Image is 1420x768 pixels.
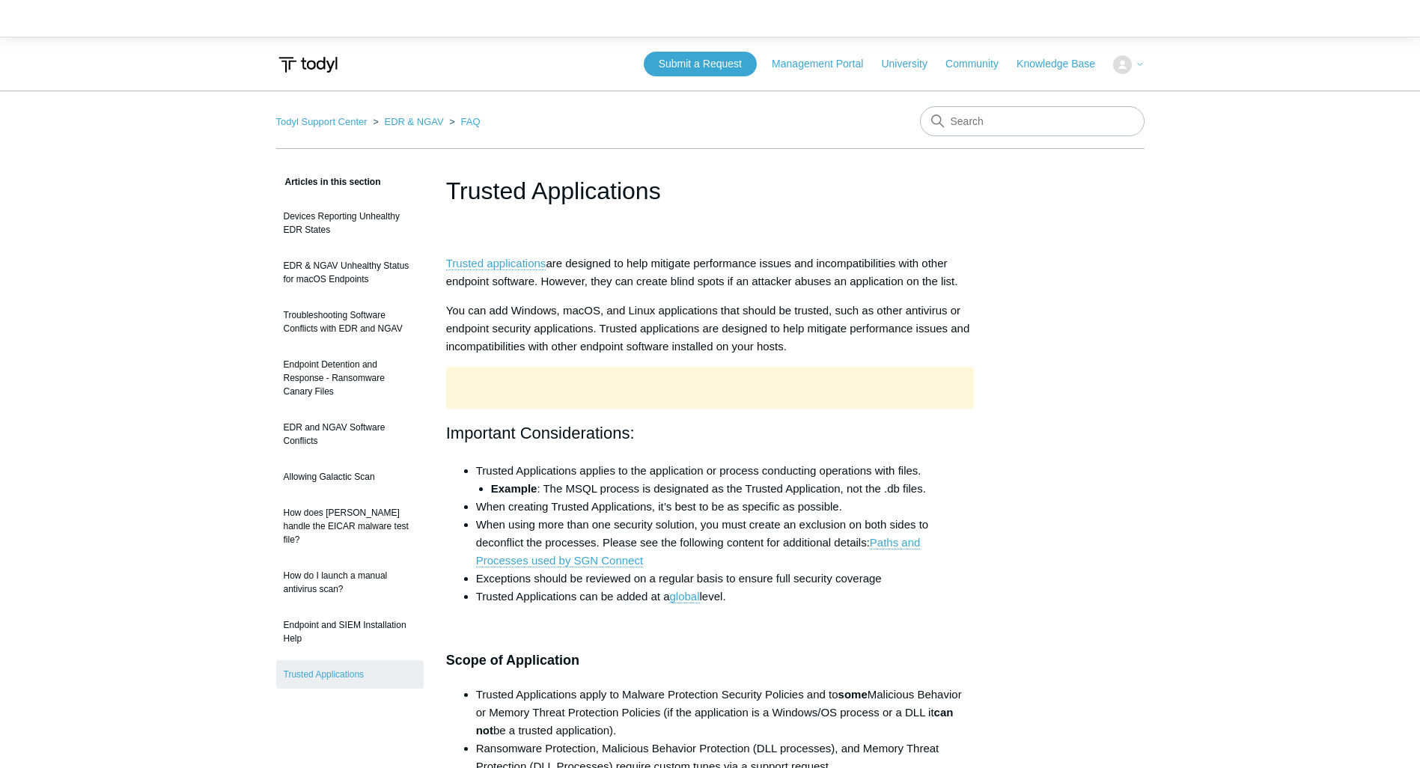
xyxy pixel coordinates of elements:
h2: Important Considerations: [446,420,975,446]
img: Todyl Support Center Help Center home page [276,51,340,79]
li: FAQ [446,116,480,127]
li: EDR & NGAV [370,116,446,127]
li: Trusted Applications can be added at a level. [476,588,975,606]
a: Todyl Support Center [276,116,368,127]
h1: Trusted Applications [446,173,975,209]
li: When creating Trusted Applications, it’s best to be as specific as possible. [476,498,975,516]
a: Endpoint Detention and Response - Ransomware Canary Files [276,350,424,406]
li: Todyl Support Center [276,116,371,127]
a: Management Portal [772,56,878,72]
a: Allowing Galactic Scan [276,463,424,491]
strong: Example [491,482,537,495]
a: Troubleshooting Software Conflicts with EDR and NGAV [276,301,424,343]
a: How does [PERSON_NAME] handle the EICAR malware test file? [276,499,424,554]
a: EDR and NGAV Software Conflicts [276,413,424,455]
span: Articles in this section [276,177,381,187]
h3: Scope of Application [446,650,975,671]
a: EDR & NGAV Unhealthy Status for macOS Endpoints [276,252,424,293]
p: are designed to help mitigate performance issues and incompatibilities with other endpoint softwa... [446,255,975,290]
li: Trusted Applications apply to Malware Protection Security Policies and to Malicious Behavior or M... [476,686,975,740]
a: Knowledge Base [1017,56,1110,72]
a: FAQ [461,116,481,127]
li: Exceptions should be reviewed on a regular basis to ensure full security coverage [476,570,975,588]
li: Trusted Applications applies to the application or process conducting operations with files. [476,462,975,498]
a: EDR & NGAV [384,116,443,127]
a: Trusted applications [446,257,546,270]
strong: some [838,688,868,701]
a: Endpoint and SIEM Installation Help [276,611,424,653]
a: University [881,56,942,72]
a: Community [945,56,1014,72]
p: You can add Windows, macOS, and Linux applications that should be trusted, such as other antiviru... [446,302,975,356]
a: Trusted Applications [276,660,424,689]
a: How do I launch a manual antivirus scan? [276,561,424,603]
li: : The MSQL process is designated as the Trusted Application, not the .db files. [491,480,975,498]
a: Devices Reporting Unhealthy EDR States [276,202,424,244]
a: Paths and Processes used by SGN Connect [476,536,921,567]
a: Submit a Request [644,52,757,76]
li: When using more than one security solution, you must create an exclusion on both sides to deconfl... [476,516,975,570]
a: global [669,590,699,603]
input: Search [920,106,1145,136]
